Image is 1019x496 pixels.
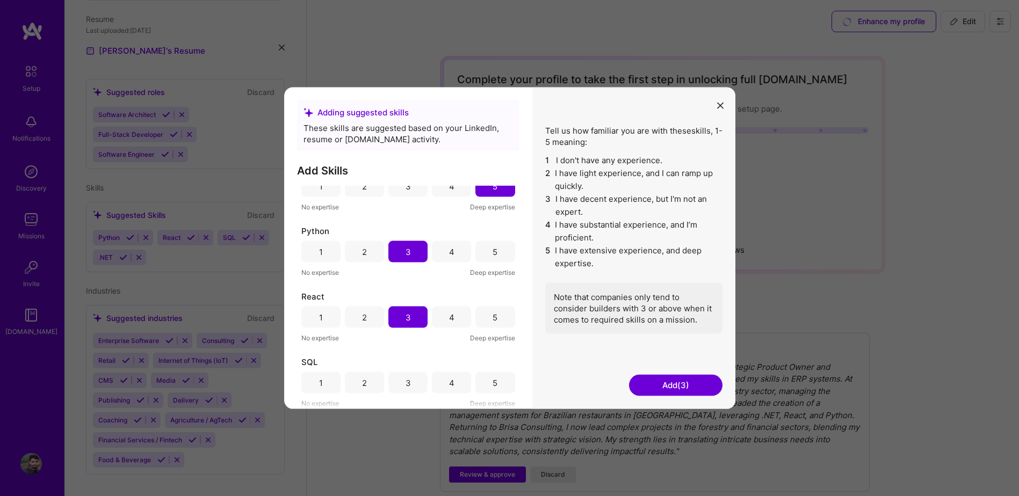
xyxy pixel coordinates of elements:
div: 3 [406,246,411,257]
span: 5 [545,244,551,270]
li: I have decent experience, but I'm not an expert. [545,193,722,218]
span: React [301,291,324,302]
i: icon Close [717,102,724,108]
div: Note that companies only tend to consider builders with 3 or above when it comes to required skil... [545,283,722,334]
div: 2 [362,311,367,323]
span: 4 [545,218,551,244]
div: 1 [319,246,323,257]
span: 2 [545,167,551,193]
div: 3 [406,311,411,323]
span: SQL [301,356,317,368]
div: modal [284,87,735,409]
div: 5 [493,246,497,257]
h3: Add Skills [297,164,519,177]
div: 4 [449,180,454,192]
span: No expertise [301,332,339,344]
div: 5 [493,377,497,388]
span: 1 [545,154,552,167]
div: 2 [362,377,367,388]
div: 4 [449,311,454,323]
button: Add(3) [629,374,722,396]
div: Adding suggested skills [303,107,513,118]
div: 5 [493,311,497,323]
div: 1 [319,311,323,323]
i: icon SuggestedTeams [303,107,313,117]
span: No expertise [301,201,339,213]
div: 2 [362,246,367,257]
div: 1 [319,377,323,388]
span: Deep expertise [470,332,515,344]
div: 1 [319,180,323,192]
span: No expertise [301,267,339,278]
div: 2 [362,180,367,192]
div: 3 [406,377,411,388]
div: Tell us how familiar you are with these skills , 1-5 meaning: [545,125,722,334]
div: 4 [449,246,454,257]
span: Deep expertise [470,201,515,213]
li: I don't have any experience. [545,154,722,167]
li: I have light experience, and I can ramp up quickly. [545,167,722,193]
span: No expertise [301,398,339,409]
span: Deep expertise [470,398,515,409]
div: 5 [493,180,497,192]
span: 3 [545,193,551,218]
div: These skills are suggested based on your LinkedIn, resume or [DOMAIN_NAME] activity. [303,122,513,145]
span: Deep expertise [470,267,515,278]
div: 4 [449,377,454,388]
li: I have extensive experience, and deep expertise. [545,244,722,270]
li: I have substantial experience, and I’m proficient. [545,218,722,244]
span: Python [301,225,329,237]
div: 3 [406,180,411,192]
